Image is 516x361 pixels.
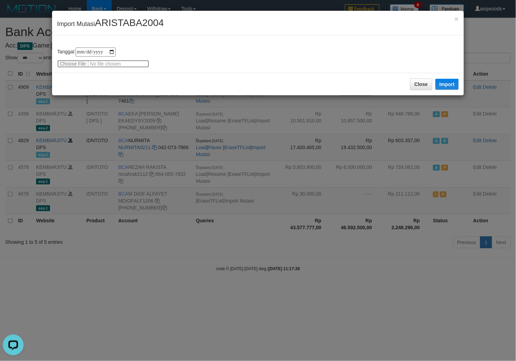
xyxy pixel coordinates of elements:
[3,3,24,24] button: Open LiveChat chat widget
[57,20,164,27] span: Import Mutasi
[410,78,432,90] button: Close
[57,48,459,68] div: Tanggal:
[435,79,459,90] button: Import
[95,17,164,28] span: ARISTABA2004
[455,15,459,23] button: Close
[455,15,459,23] span: ×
